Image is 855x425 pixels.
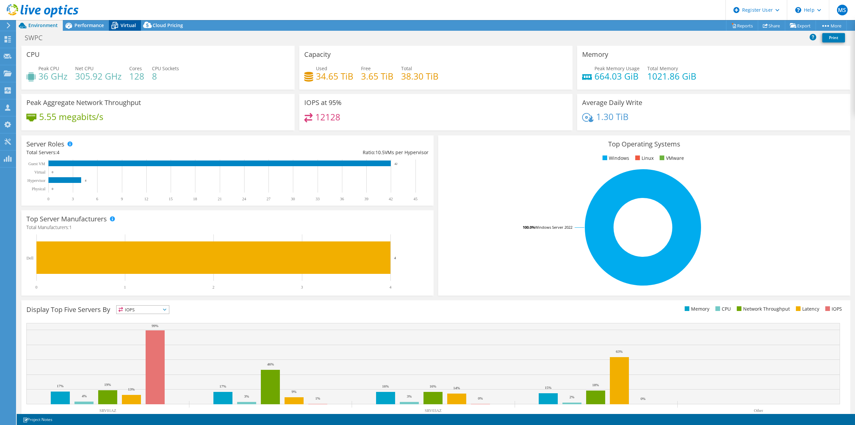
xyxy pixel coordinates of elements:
[594,73,640,80] h4: 664.03 GiB
[129,65,142,72] span: Cores
[394,256,396,260] text: 4
[301,285,303,290] text: 3
[443,140,845,148] h3: Top Operating Systems
[592,383,599,387] text: 18%
[714,305,731,313] li: CPU
[545,386,551,390] text: 15%
[292,390,297,394] text: 9%
[267,362,274,366] text: 46%
[267,197,271,201] text: 27
[52,171,53,174] text: 0
[100,408,116,413] text: SRV01AZ
[117,306,169,314] span: IOPS
[121,197,123,201] text: 9
[74,22,104,28] span: Performance
[401,73,439,80] h4: 38.30 TiB
[375,149,385,155] span: 10.5
[794,305,819,313] li: Latency
[244,394,249,398] text: 3%
[104,383,111,387] text: 19%
[26,224,429,231] h4: Total Manufacturers:
[218,197,222,201] text: 21
[425,408,442,413] text: SRV03AZ
[152,73,179,80] h4: 8
[316,65,327,72] span: Used
[75,73,122,80] h4: 305.92 GHz
[212,285,214,290] text: 2
[52,187,53,191] text: 0
[389,197,393,201] text: 42
[26,149,227,156] div: Total Servers:
[96,197,98,201] text: 6
[735,305,790,313] li: Network Throughput
[26,140,64,148] h3: Server Roles
[144,197,148,201] text: 12
[364,197,368,201] text: 39
[535,225,572,230] tspan: Windows Server 2022
[413,197,417,201] text: 45
[582,99,642,106] h3: Average Daily Write
[316,197,320,201] text: 33
[304,99,342,106] h3: IOPS at 95%
[82,394,87,398] text: 4%
[382,384,389,388] text: 16%
[219,384,226,388] text: 17%
[28,162,45,166] text: Guest VM
[726,20,758,31] a: Reports
[26,51,40,58] h3: CPU
[85,179,87,182] text: 4
[453,386,460,390] text: 14%
[478,396,483,400] text: 0%
[47,197,49,201] text: 0
[128,387,135,391] text: 13%
[683,305,709,313] li: Memory
[837,5,848,15] span: MS
[816,20,847,31] a: More
[596,113,629,120] h4: 1.30 TiB
[18,415,57,424] a: Project Notes
[22,34,53,41] h1: SWPC
[75,65,94,72] span: Net CPU
[641,397,646,401] text: 0%
[121,22,136,28] span: Virtual
[152,65,179,72] span: CPU Sockets
[315,396,320,400] text: 1%
[795,7,801,13] svg: \n
[430,384,436,388] text: 16%
[39,113,103,120] h4: 5.55 megabits/s
[822,33,845,42] a: Print
[27,178,45,183] text: Hypervisor
[569,395,574,399] text: 2%
[407,394,412,398] text: 3%
[35,285,37,290] text: 0
[361,73,393,80] h4: 3.65 TiB
[129,73,144,80] h4: 128
[601,154,629,162] li: Windows
[594,65,640,72] span: Peak Memory Usage
[34,170,46,175] text: Virtual
[824,305,842,313] li: IOPS
[38,73,67,80] h4: 36 GHz
[153,22,183,28] span: Cloud Pricing
[316,73,353,80] h4: 34.65 TiB
[57,149,59,155] span: 4
[389,285,391,290] text: 4
[69,224,72,230] span: 1
[658,154,684,162] li: VMware
[193,197,197,201] text: 18
[242,197,246,201] text: 24
[152,324,158,328] text: 99%
[394,162,397,166] text: 42
[304,51,331,58] h3: Capacity
[291,197,295,201] text: 30
[227,149,429,156] div: Ratio: VMs per Hypervisor
[523,225,535,230] tspan: 100.0%
[169,197,173,201] text: 15
[315,113,340,121] h4: 12128
[401,65,412,72] span: Total
[72,197,74,201] text: 3
[758,20,785,31] a: Share
[57,384,63,388] text: 17%
[361,65,371,72] span: Free
[26,99,141,106] h3: Peak Aggregate Network Throughput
